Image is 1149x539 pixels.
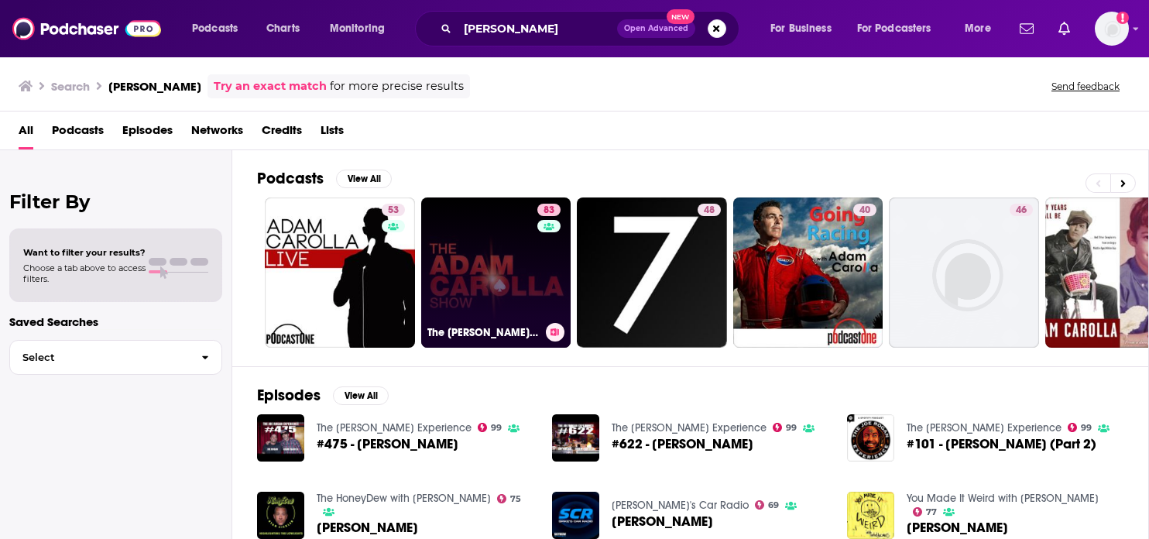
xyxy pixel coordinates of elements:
[847,16,954,41] button: open menu
[907,438,1096,451] span: #101 - [PERSON_NAME] (Part 2)
[257,414,304,462] img: #475 - Adam Carolla
[319,16,405,41] button: open menu
[847,414,894,462] img: #101 - Adam Carolla (Part 2)
[1116,12,1129,24] svg: Add a profile image
[317,521,418,534] a: Adam Carolla - CarollaDew
[770,18,832,39] span: For Business
[907,521,1008,534] a: Adam Carolla
[857,18,931,39] span: For Podcasters
[52,118,104,149] a: Podcasts
[19,118,33,149] a: All
[965,18,991,39] span: More
[612,438,753,451] a: #622 - Adam Carolla
[537,204,561,216] a: 83
[478,423,502,432] a: 99
[1068,423,1092,432] a: 99
[786,424,797,431] span: 99
[1016,203,1027,218] span: 46
[889,197,1039,348] a: 46
[317,438,458,451] span: #475 - [PERSON_NAME]
[913,507,938,517] a: 77
[9,191,222,213] h2: Filter By
[624,25,688,33] span: Open Advanced
[907,521,1008,534] span: [PERSON_NAME]
[954,16,1010,41] button: open menu
[612,515,713,528] span: [PERSON_NAME]
[907,492,1099,505] a: You Made It Weird with Pete Holmes
[330,18,385,39] span: Monitoring
[612,515,713,528] a: Adam Carolla
[907,421,1062,434] a: The Joe Rogan Experience
[23,247,146,258] span: Want to filter your results?
[317,438,458,451] a: #475 - Adam Carolla
[336,170,392,188] button: View All
[491,424,502,431] span: 99
[421,197,571,348] a: 83The [PERSON_NAME] Show
[704,203,715,218] span: 48
[181,16,258,41] button: open menu
[257,386,389,405] a: EpisodesView All
[1095,12,1129,46] span: Logged in as TaraKennedy
[192,18,238,39] span: Podcasts
[262,118,302,149] span: Credits
[926,509,937,516] span: 77
[768,502,779,509] span: 69
[1095,12,1129,46] img: User Profile
[1014,15,1040,42] a: Show notifications dropdown
[853,204,876,216] a: 40
[265,197,415,348] a: 53
[907,438,1096,451] a: #101 - Adam Carolla (Part 2)
[122,118,173,149] a: Episodes
[257,169,392,188] a: PodcastsView All
[330,77,464,95] span: for more precise results
[266,18,300,39] span: Charts
[497,494,522,503] a: 75
[256,16,309,41] a: Charts
[51,79,90,94] h3: Search
[191,118,243,149] a: Networks
[760,16,851,41] button: open menu
[257,492,304,539] img: Adam Carolla - CarollaDew
[108,79,201,94] h3: [PERSON_NAME]
[617,19,695,38] button: Open AdvancedNew
[317,492,491,505] a: The HoneyDew with Ryan Sickler
[612,421,767,434] a: The Joe Rogan Experience
[427,326,540,339] h3: The [PERSON_NAME] Show
[667,9,695,24] span: New
[382,204,405,216] a: 53
[458,16,617,41] input: Search podcasts, credits, & more...
[257,386,321,405] h2: Episodes
[317,521,418,534] span: [PERSON_NAME]
[333,386,389,405] button: View All
[577,197,727,348] a: 48
[1052,15,1076,42] a: Show notifications dropdown
[612,499,749,512] a: Spike's Car Radio
[23,263,146,284] span: Choose a tab above to access filters.
[317,421,472,434] a: The Joe Rogan Experience
[698,204,721,216] a: 48
[773,423,797,432] a: 99
[321,118,344,149] a: Lists
[12,14,161,43] img: Podchaser - Follow, Share and Rate Podcasts
[552,414,599,462] img: #622 - Adam Carolla
[1095,12,1129,46] button: Show profile menu
[544,203,554,218] span: 83
[552,492,599,539] img: Adam Carolla
[733,197,883,348] a: 40
[10,352,189,362] span: Select
[1081,424,1092,431] span: 99
[430,11,754,46] div: Search podcasts, credits, & more...
[847,492,894,539] img: Adam Carolla
[510,496,521,503] span: 75
[755,500,780,510] a: 69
